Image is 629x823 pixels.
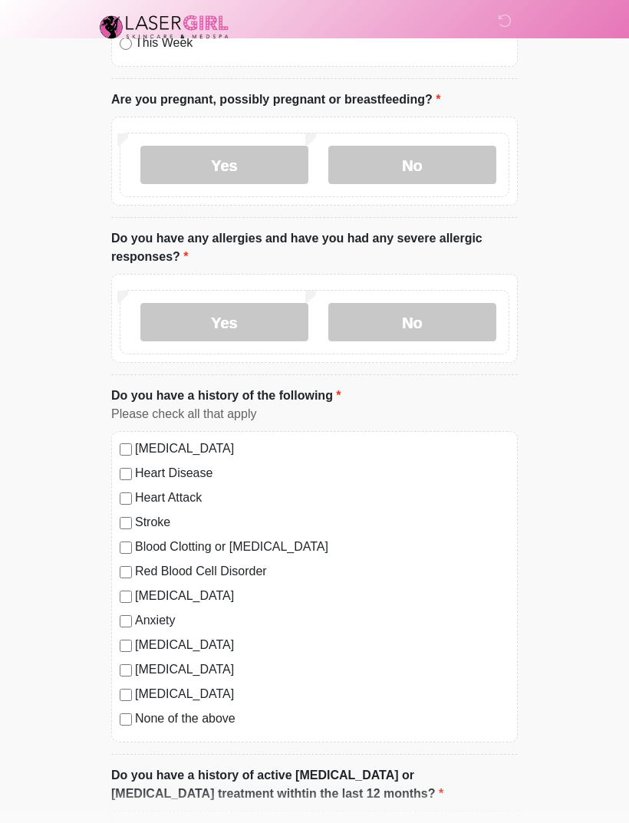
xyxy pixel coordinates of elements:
label: No [328,303,496,341]
label: Do you have a history of active [MEDICAL_DATA] or [MEDICAL_DATA] treatment withtin the last 12 mo... [111,766,518,803]
label: Do you have any allergies and have you had any severe allergic responses? [111,229,518,266]
input: [MEDICAL_DATA] [120,689,132,701]
label: Do you have a history of the following [111,387,341,405]
label: [MEDICAL_DATA] [135,685,509,703]
img: Laser Girl Med Spa LLC Logo [96,12,232,42]
input: Red Blood Cell Disorder [120,566,132,578]
input: Anxiety [120,615,132,627]
label: [MEDICAL_DATA] [135,660,509,679]
input: Blood Clotting or [MEDICAL_DATA] [120,542,132,554]
input: [MEDICAL_DATA] [120,443,132,456]
label: No [328,146,496,184]
input: [MEDICAL_DATA] [120,664,132,677]
input: [MEDICAL_DATA] [120,591,132,603]
label: Yes [140,146,308,184]
label: Heart Attack [135,489,509,507]
input: Heart Attack [120,492,132,505]
input: None of the above [120,713,132,726]
label: [MEDICAL_DATA] [135,439,509,458]
input: Stroke [120,517,132,529]
label: [MEDICAL_DATA] [135,587,509,605]
label: Are you pregnant, possibly pregnant or breastfeeding? [111,91,440,109]
label: Red Blood Cell Disorder [135,562,509,581]
label: Yes [140,303,308,341]
input: Heart Disease [120,468,132,480]
div: Please check all that apply [111,405,518,423]
label: Heart Disease [135,464,509,482]
label: [MEDICAL_DATA] [135,636,509,654]
label: Blood Clotting or [MEDICAL_DATA] [135,538,509,556]
label: None of the above [135,709,509,728]
input: [MEDICAL_DATA] [120,640,132,652]
label: Anxiety [135,611,509,630]
label: Stroke [135,513,509,532]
